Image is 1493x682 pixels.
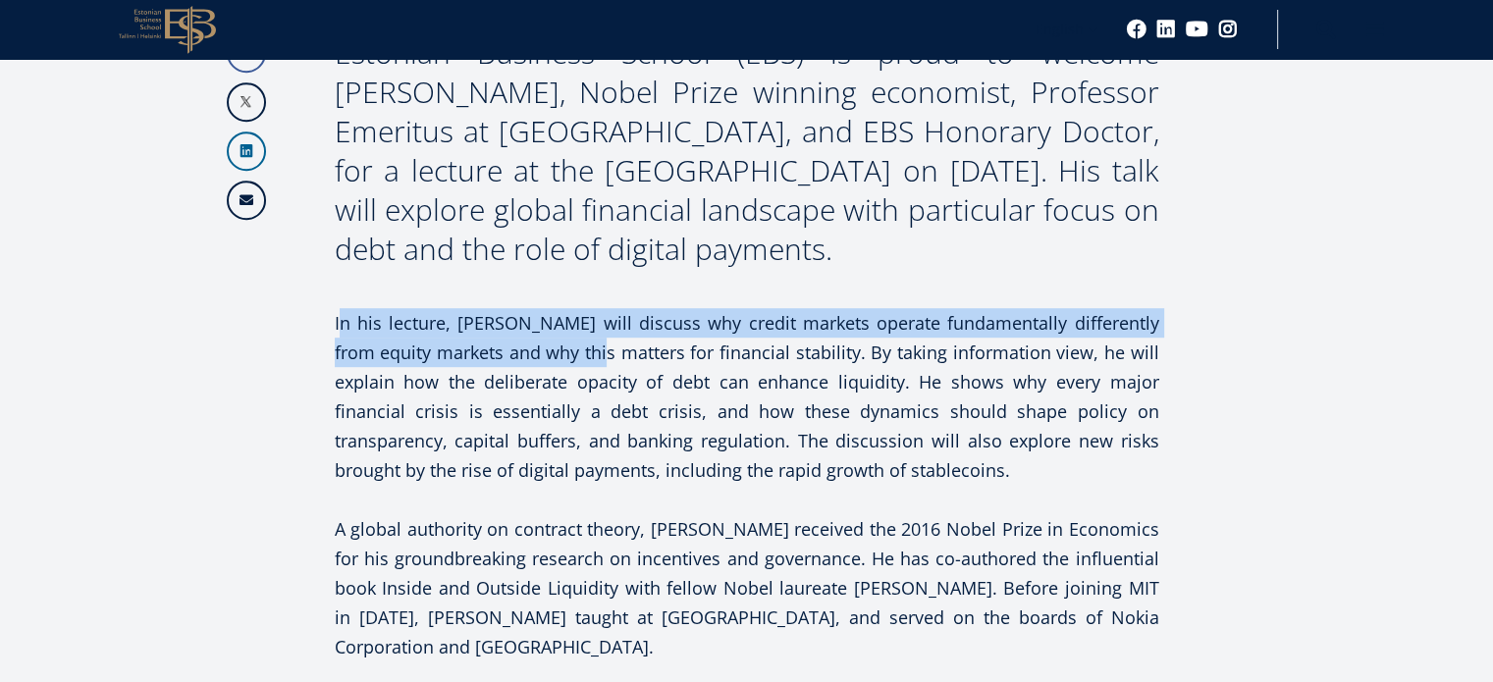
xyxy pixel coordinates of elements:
[1186,20,1208,39] a: Youtube
[1156,20,1176,39] a: Linkedin
[335,33,1159,269] div: Estonian Business School (EBS) is proud to welcome [PERSON_NAME], Nobel Prize winning economist, ...
[335,308,1159,485] p: In his lecture, [PERSON_NAME] will discuss why credit markets operate fundamentally differently f...
[227,181,266,220] a: Email
[1127,20,1146,39] a: Facebook
[335,514,1159,661] p: A global authority on contract theory, [PERSON_NAME] received the 2016 Nobel Prize in Economics f...
[227,131,266,171] a: Linkedin
[229,84,264,120] img: X
[1218,20,1238,39] a: Instagram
